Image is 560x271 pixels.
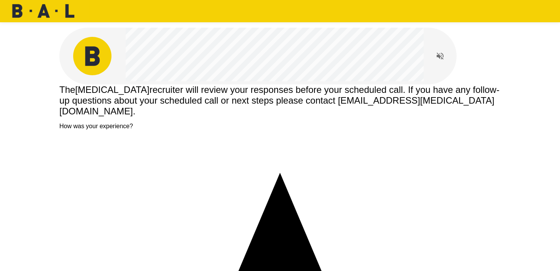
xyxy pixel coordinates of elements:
p: How was your experience? [59,123,501,130]
span: [MEDICAL_DATA] [75,84,149,95]
img: bal_avatar.png [73,37,111,75]
button: Read questions aloud [432,48,448,64]
span: recruiter will review your responses before your scheduled call. If you have any follow-up questi... [59,84,499,116]
span: The [59,84,75,95]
